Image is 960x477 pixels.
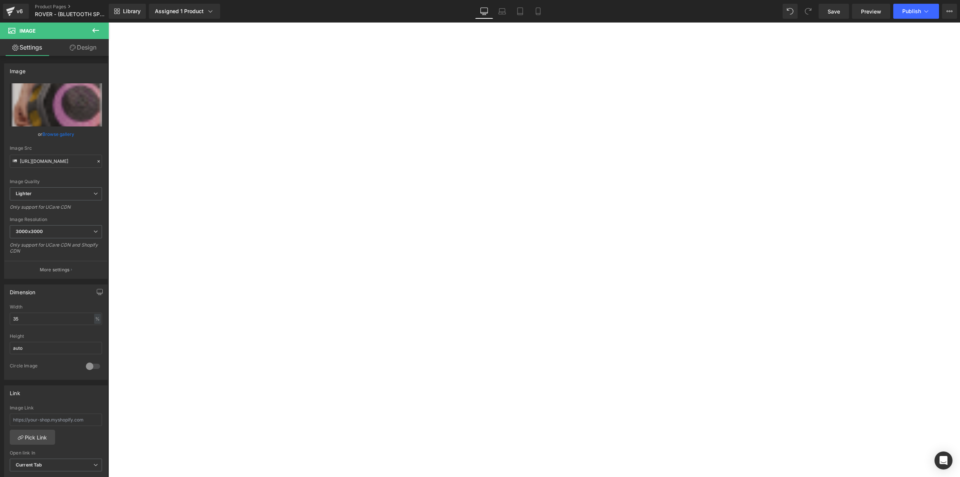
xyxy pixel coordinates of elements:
[94,314,101,324] div: %
[934,451,952,469] div: Open Intercom Messenger
[10,242,102,259] div: Only support for UCare CDN and Shopify CDN
[16,229,43,234] b: 3000x3000
[10,155,102,168] input: Link
[10,334,102,339] div: Height
[10,386,20,396] div: Link
[10,217,102,222] div: Image Resolution
[10,414,102,426] input: https://your-shop.myshopify.com
[893,4,939,19] button: Publish
[10,405,102,411] div: Image Link
[15,6,24,16] div: v6
[861,8,881,15] span: Preview
[511,4,529,19] a: Tablet
[801,4,816,19] button: Redo
[35,11,107,17] span: ROVER - (BLUETOOTH SPEAKER)
[10,64,25,74] div: Image
[109,4,146,19] a: New Library
[10,179,102,184] div: Image Quality
[123,8,141,15] span: Library
[942,4,957,19] button: More
[19,28,36,34] span: Image
[783,4,798,19] button: Undo
[10,146,102,151] div: Image Src
[10,363,78,371] div: Circle Image
[10,304,102,310] div: Width
[40,266,70,273] p: More settings
[4,261,107,278] button: More settings
[10,430,55,445] a: Pick Link
[529,4,547,19] a: Mobile
[35,4,121,10] a: Product Pages
[10,130,102,138] div: or
[475,4,493,19] a: Desktop
[56,39,110,56] a: Design
[493,4,511,19] a: Laptop
[10,342,102,354] input: auto
[16,462,42,468] b: Current Tab
[902,8,921,14] span: Publish
[10,313,102,325] input: auto
[10,204,102,215] div: Only support for UCare CDN
[10,450,102,456] div: Open link In
[828,8,840,15] span: Save
[3,4,29,19] a: v6
[42,128,74,141] a: Browse gallery
[852,4,890,19] a: Preview
[16,191,31,196] b: Lighter
[10,285,36,295] div: Dimension
[155,8,214,15] div: Assigned 1 Product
